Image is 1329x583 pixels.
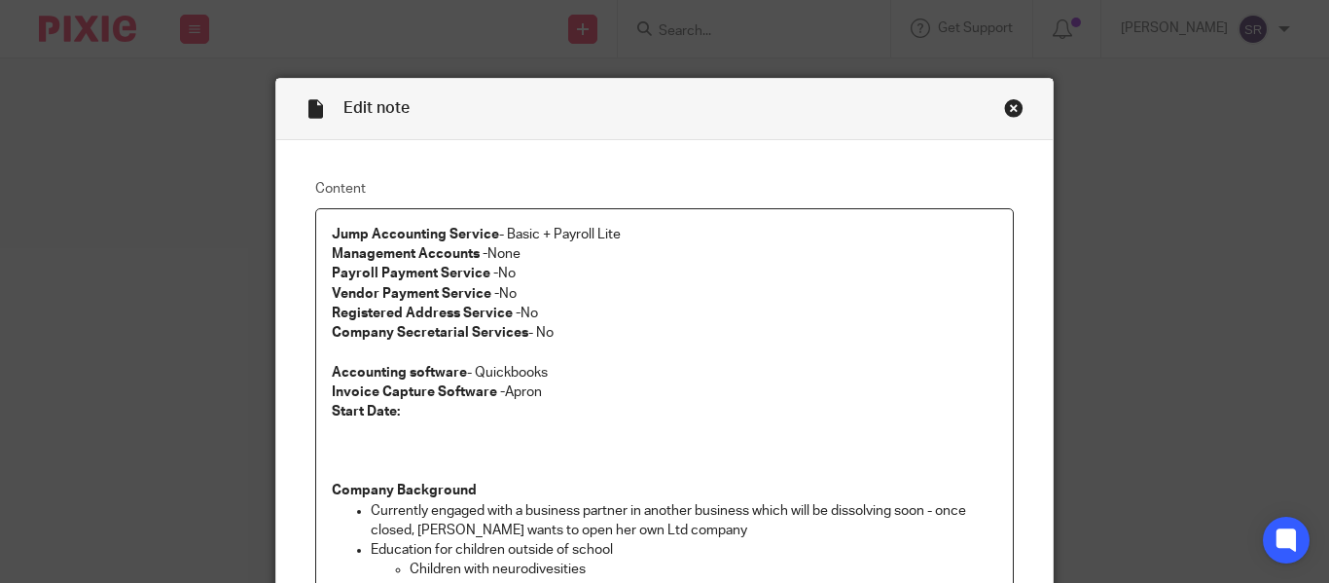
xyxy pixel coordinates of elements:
p: No [332,264,997,283]
div: Close this dialog window [1004,98,1024,118]
strong: Jump Accounting Service [332,228,499,241]
p: No [332,304,997,323]
strong: Registered Address Service - [332,307,521,320]
p: Apron [332,383,997,402]
strong: Start Date: [332,405,400,419]
p: No [332,284,997,304]
strong: Payroll Payment Service - [332,267,498,280]
p: None [332,244,997,264]
strong: Accounting software [332,366,467,380]
label: Content [315,179,1014,199]
span: Edit note [343,100,410,116]
p: Currently engaged with a business partner in another business which will be dissolving soon - onc... [371,501,997,541]
p: - Basic + Payroll Lite [332,225,997,244]
strong: Company Background [332,484,477,497]
p: Education for children outside of school [371,540,997,560]
p: Children with neurodivesities [410,560,997,579]
strong: Company Secretarial Services [332,326,528,340]
strong: Vendor Payment Service - [332,287,499,301]
p: - Quickbooks [332,363,997,383]
strong: Management Accounts - [332,247,487,261]
strong: Invoice Capture Software - [332,385,505,399]
p: - No [332,323,997,343]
